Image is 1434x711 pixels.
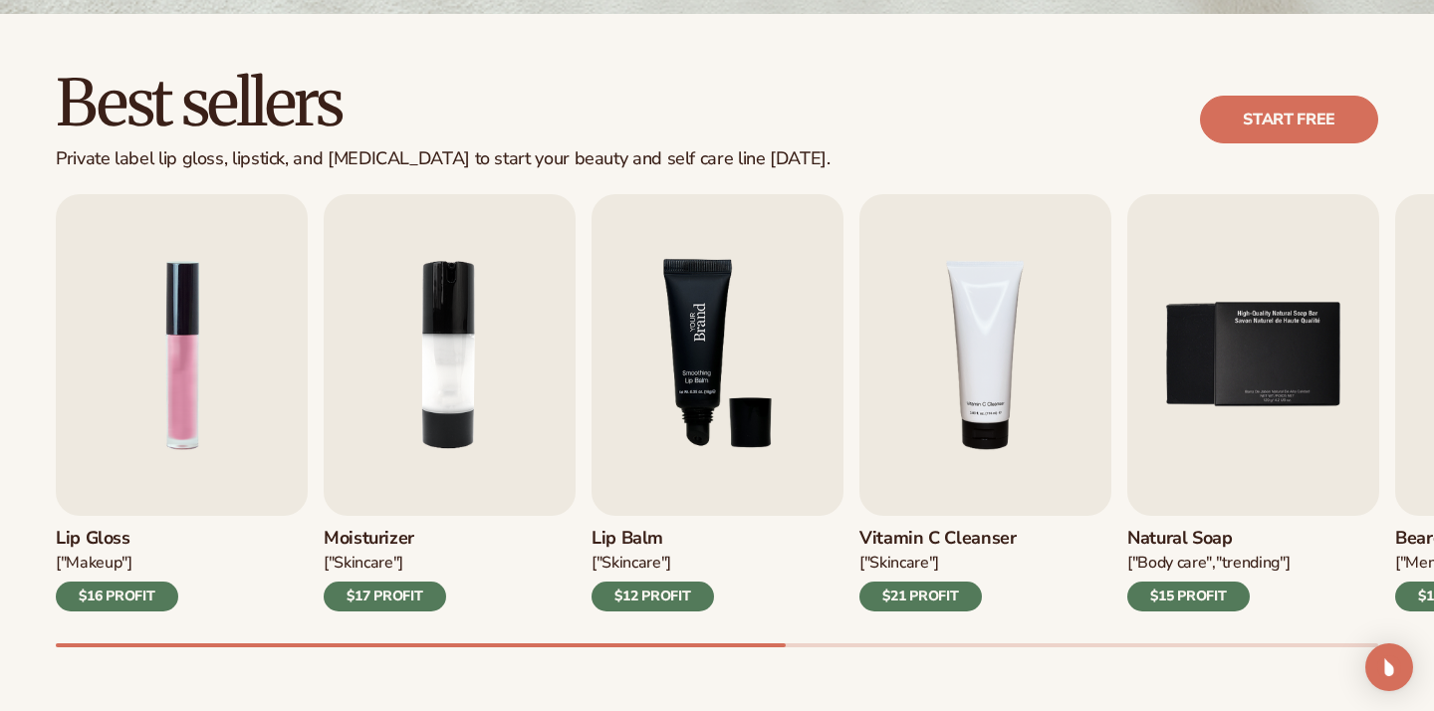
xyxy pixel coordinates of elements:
[859,194,1111,611] a: 4 / 9
[1200,96,1378,143] a: Start free
[1127,528,1290,550] h3: Natural Soap
[859,553,1017,574] div: ["Skincare"]
[1127,553,1290,574] div: ["BODY Care","TRENDING"]
[324,194,576,611] a: 2 / 9
[56,582,178,611] div: $16 PROFIT
[1127,194,1379,611] a: 5 / 9
[592,528,714,550] h3: Lip Balm
[56,194,308,611] a: 1 / 9
[592,194,843,516] img: Shopify Image 7
[324,582,446,611] div: $17 PROFIT
[56,70,831,136] h2: Best sellers
[592,194,843,611] a: 3 / 9
[56,528,178,550] h3: Lip Gloss
[56,148,831,170] div: Private label lip gloss, lipstick, and [MEDICAL_DATA] to start your beauty and self care line [DA...
[859,528,1017,550] h3: Vitamin C Cleanser
[592,553,714,574] div: ["SKINCARE"]
[56,553,178,574] div: ["MAKEUP"]
[1127,582,1250,611] div: $15 PROFIT
[324,528,446,550] h3: Moisturizer
[592,582,714,611] div: $12 PROFIT
[1365,643,1413,691] div: Open Intercom Messenger
[324,553,446,574] div: ["SKINCARE"]
[859,582,982,611] div: $21 PROFIT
